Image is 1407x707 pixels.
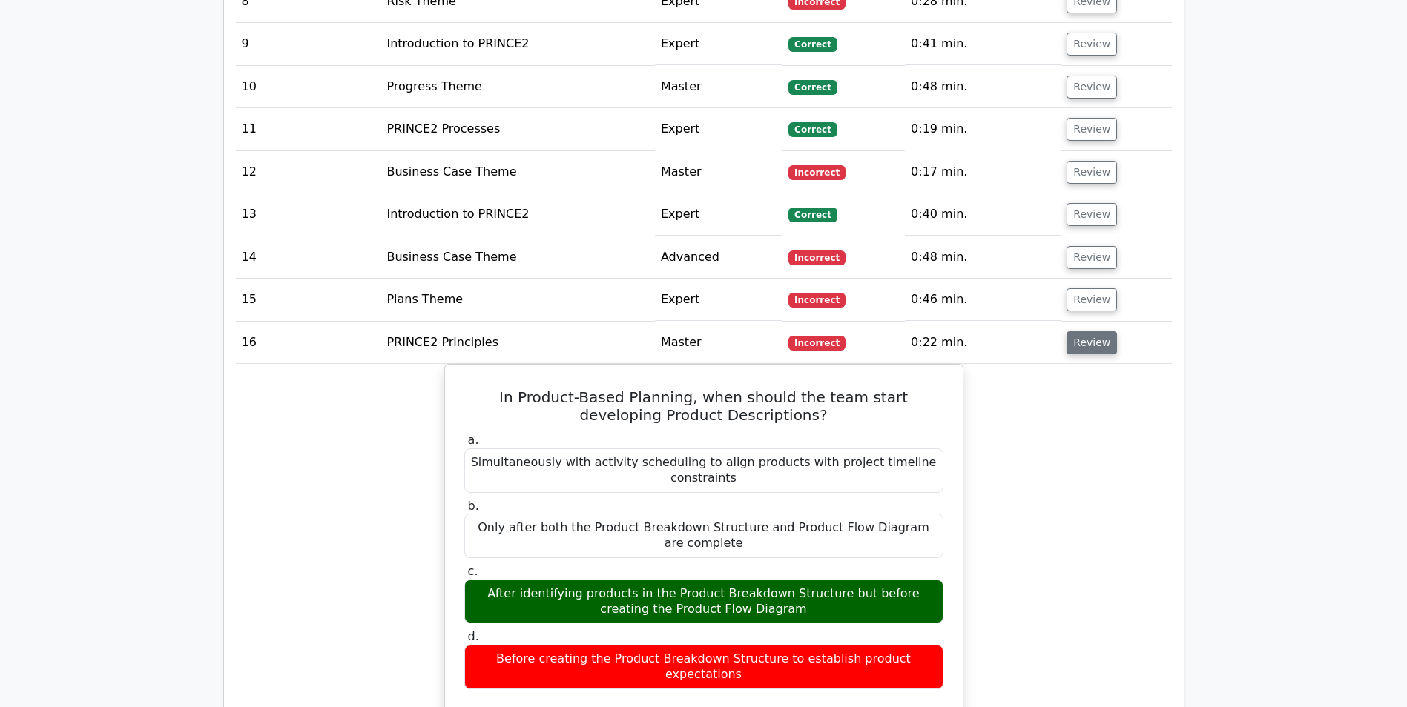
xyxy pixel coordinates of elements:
[905,193,1061,236] td: 0:40 min.
[236,108,381,150] td: 11
[788,336,846,351] span: Incorrect
[468,499,479,513] span: b.
[236,151,381,193] td: 12
[905,279,1061,321] td: 0:46 min.
[1067,288,1117,311] button: Review
[655,236,782,279] td: Advanced
[380,66,655,108] td: Progress Theme
[655,23,782,65] td: Expert
[380,279,655,321] td: Plans Theme
[236,66,381,108] td: 10
[655,151,782,193] td: Master
[1067,33,1117,56] button: Review
[236,279,381,321] td: 15
[464,580,943,624] div: After identifying products in the Product Breakdown Structure but before creating the Product Flo...
[1067,76,1117,99] button: Review
[464,514,943,558] div: Only after both the Product Breakdown Structure and Product Flow Diagram are complete
[1067,161,1117,184] button: Review
[655,279,782,321] td: Expert
[655,193,782,236] td: Expert
[905,23,1061,65] td: 0:41 min.
[788,293,846,308] span: Incorrect
[905,151,1061,193] td: 0:17 min.
[236,322,381,364] td: 16
[1067,331,1117,354] button: Review
[788,80,837,95] span: Correct
[905,236,1061,279] td: 0:48 min.
[380,322,655,364] td: PRINCE2 Principles
[655,322,782,364] td: Master
[905,322,1061,364] td: 0:22 min.
[1067,246,1117,269] button: Review
[236,236,381,279] td: 14
[468,564,478,578] span: c.
[464,645,943,689] div: Before creating the Product Breakdown Structure to establish product expectations
[236,193,381,236] td: 13
[655,66,782,108] td: Master
[236,23,381,65] td: 9
[788,122,837,137] span: Correct
[655,108,782,150] td: Expert
[380,23,655,65] td: Introduction to PRINCE2
[380,193,655,236] td: Introduction to PRINCE2
[380,151,655,193] td: Business Case Theme
[788,37,837,52] span: Correct
[463,388,945,424] h5: In Product-Based Planning, when should the team start developing Product Descriptions?
[464,448,943,493] div: Simultaneously with activity scheduling to align products with project timeline constraints
[788,208,837,222] span: Correct
[905,66,1061,108] td: 0:48 min.
[788,250,846,265] span: Incorrect
[468,433,479,447] span: a.
[380,236,655,279] td: Business Case Theme
[468,629,479,643] span: d.
[1067,118,1117,141] button: Review
[1067,203,1117,226] button: Review
[905,108,1061,150] td: 0:19 min.
[380,108,655,150] td: PRINCE2 Processes
[788,165,846,180] span: Incorrect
